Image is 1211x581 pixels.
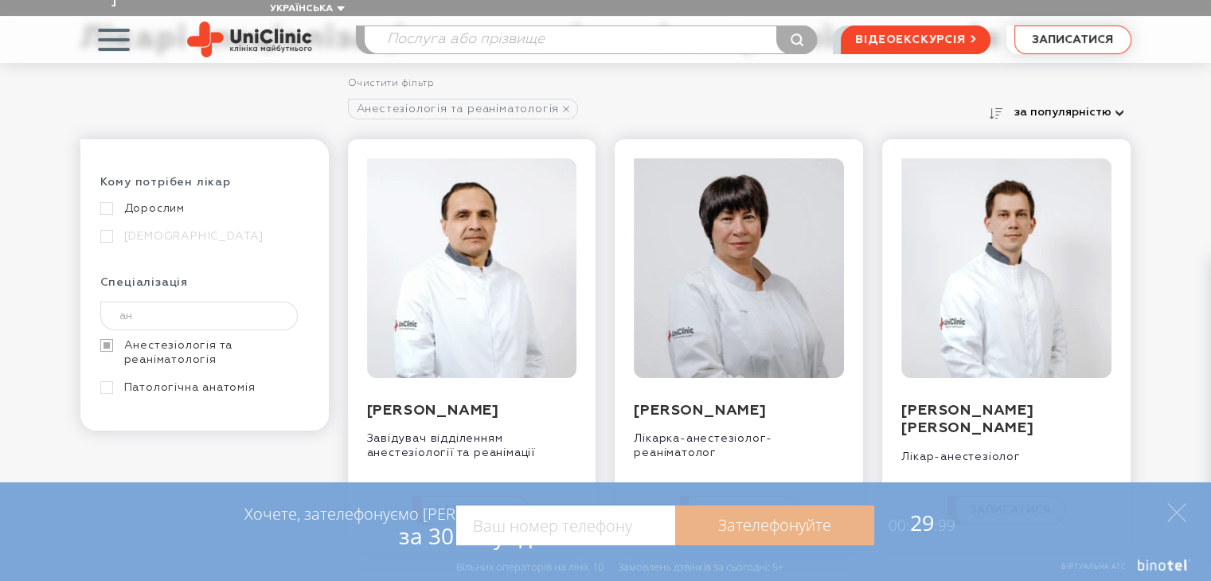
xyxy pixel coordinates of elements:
[901,438,1111,464] div: Лікар-анестезіолог
[399,521,541,551] span: за 30 секунд?
[270,4,333,14] span: Українська
[100,338,305,367] a: Анестезіологія та реаніматологія
[855,26,965,53] span: відеоекскурсія
[100,302,299,330] input: Шукати
[1061,561,1127,571] span: Віртуальна АТС
[841,25,990,54] a: відеоекскурсія
[874,508,955,537] span: 29
[244,504,541,548] div: Хочете, зателефонуємо [PERSON_NAME]
[367,419,577,460] div: Завідувач відділенням анестезіології та реанімації
[634,158,844,378] img: Семенова Тетяна Олександрівна
[348,99,579,119] a: Анестезіологія та реаніматологія
[456,505,675,545] input: Ваш номер телефону
[100,175,309,201] div: Кому потрібен лікар
[100,380,305,395] a: Патологічна анатомія
[367,404,499,418] a: [PERSON_NAME]
[100,201,305,216] a: Дорослим
[634,419,844,460] div: Лікарка-анестезіолог-реаніматолог
[1014,25,1131,54] button: записатися
[934,515,955,536] span: :99
[266,3,345,15] button: Українська
[634,404,766,418] a: [PERSON_NAME]
[889,515,910,536] span: 00:
[1044,560,1191,581] a: Віртуальна АТС
[348,79,434,88] a: Очистити фільтр
[456,560,783,573] div: Вільних операторів на лінії: 10 Замовлень дзвінків за сьогодні: 5+
[1007,101,1131,123] button: за популярністю
[365,26,817,53] input: Послуга або прізвище
[901,158,1111,378] img: Шматок Андрій Геннадійович
[100,275,309,302] div: Спеціалізація
[187,21,312,57] img: Uniclinic
[675,505,874,545] a: Зателефонуйте
[1032,34,1113,45] span: записатися
[367,158,577,378] img: Бухтій Сергій Миколайович
[901,404,1033,436] a: [PERSON_NAME] [PERSON_NAME]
